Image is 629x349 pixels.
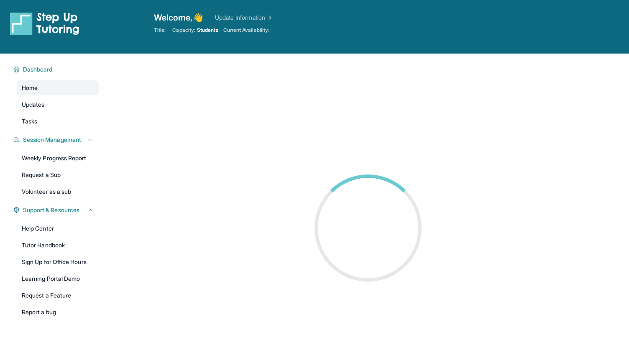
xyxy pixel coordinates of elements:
[215,13,274,22] a: Update Information
[17,97,99,112] a: Updates
[23,65,53,74] span: Dashboard
[17,184,99,199] a: Volunteer as a sub
[20,65,94,74] button: Dashboard
[20,206,94,214] button: Support & Resources
[197,27,218,33] span: Students
[17,254,99,269] a: Sign Up for Office Hours
[17,271,99,286] a: Learning Portal Demo
[23,136,81,144] span: Session Management
[265,13,274,22] img: Chevron Right
[17,80,99,95] a: Home
[10,12,79,35] img: logo
[17,114,99,129] a: Tasks
[23,206,79,214] span: Support & Resources
[22,117,37,126] span: Tasks
[17,288,99,303] a: Request a Feature
[17,151,99,166] a: Weekly Progress Report
[17,238,99,253] a: Tutor Handbook
[154,12,203,23] span: Welcome, 👋
[17,167,99,182] a: Request a Sub
[154,27,166,33] span: Title:
[22,100,45,109] span: Updates
[22,84,38,92] span: Home
[20,136,94,144] button: Session Management
[172,27,195,33] span: Capacity:
[17,221,99,236] a: Help Center
[17,305,99,320] a: Report a bug
[223,27,269,33] span: Current Availability:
